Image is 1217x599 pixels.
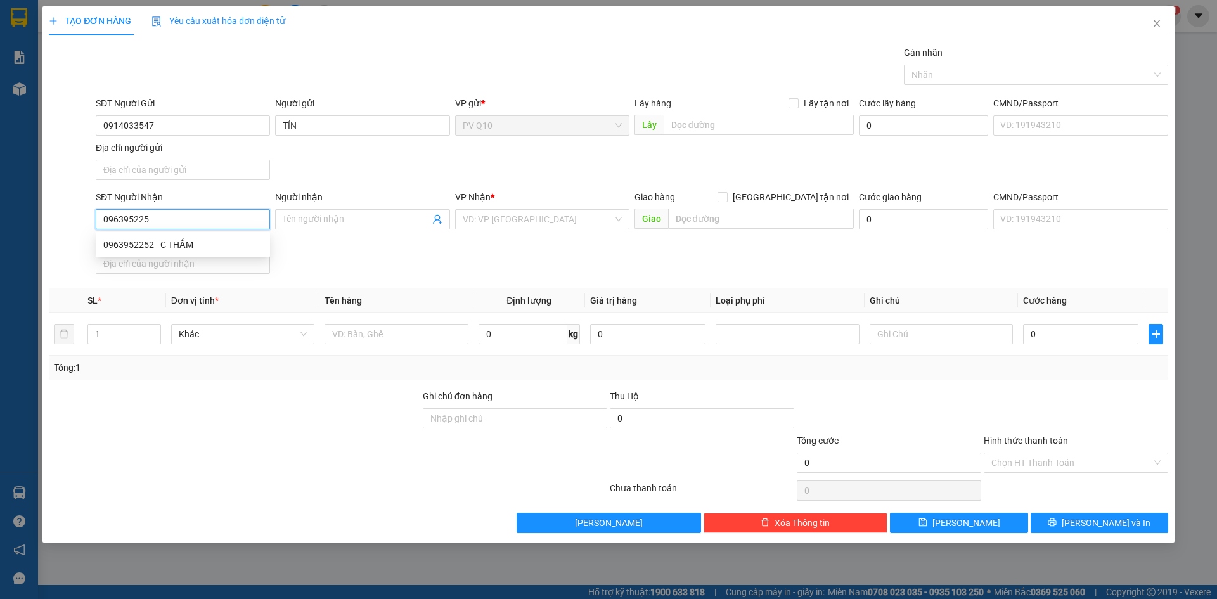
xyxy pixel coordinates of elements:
span: Giao hàng [634,192,675,202]
div: Tổng: 1 [54,361,470,375]
button: [PERSON_NAME] [517,513,701,533]
span: Yêu cầu xuất hóa đơn điện tử [151,16,285,26]
input: Cước giao hàng [859,209,988,229]
span: kg [567,324,580,344]
input: Cước lấy hàng [859,115,988,136]
input: Địa chỉ của người gửi [96,160,270,180]
input: Ghi Chú [870,324,1013,344]
span: SL [87,295,98,306]
span: Lấy hàng [634,98,671,108]
label: Cước giao hàng [859,192,922,202]
div: Người gửi [275,96,449,110]
label: Gán nhãn [904,48,943,58]
div: 0963952252 - C THẮM [103,238,262,252]
span: [GEOGRAPHIC_DATA] tận nơi [728,190,854,204]
span: Cước hàng [1023,295,1067,306]
span: [PERSON_NAME] và In [1062,516,1150,530]
span: [PERSON_NAME] [932,516,1000,530]
input: VD: Bàn, Ghế [325,324,468,344]
span: Giao [634,209,668,229]
input: Dọc đường [668,209,854,229]
label: Hình thức thanh toán [984,435,1068,446]
span: PV Q10 [463,116,622,135]
span: VP Nhận [455,192,491,202]
span: [PERSON_NAME] [575,516,643,530]
span: Đơn vị tính [171,295,219,306]
button: printer[PERSON_NAME] và In [1031,513,1168,533]
span: TẠO ĐƠN HÀNG [49,16,131,26]
span: Lấy tận nơi [799,96,854,110]
div: VP gửi [455,96,629,110]
button: Close [1139,6,1175,42]
input: 0 [590,324,705,344]
span: Tên hàng [325,295,362,306]
input: Địa chỉ của người nhận [96,254,270,274]
span: close [1152,18,1162,29]
div: CMND/Passport [993,96,1168,110]
div: 0963952252 - C THẮM [96,235,270,255]
button: deleteXóa Thông tin [704,513,888,533]
th: Loại phụ phí [711,288,864,313]
label: Ghi chú đơn hàng [423,391,493,401]
th: Ghi chú [865,288,1018,313]
span: Thu Hộ [610,391,639,401]
div: SĐT Người Nhận [96,190,270,204]
div: SĐT Người Gửi [96,96,270,110]
span: Tổng cước [797,435,839,446]
div: Chưa thanh toán [608,481,795,503]
span: Lấy [634,115,664,135]
div: CMND/Passport [993,190,1168,204]
div: Địa chỉ người gửi [96,141,270,155]
span: Giá trị hàng [590,295,637,306]
button: save[PERSON_NAME] [890,513,1027,533]
input: Ghi chú đơn hàng [423,408,607,428]
span: save [918,518,927,528]
span: Xóa Thông tin [775,516,830,530]
span: plus [49,16,58,25]
img: icon [151,16,162,27]
span: printer [1048,518,1057,528]
input: Dọc đường [664,115,854,135]
div: Người nhận [275,190,449,204]
span: Khác [179,325,307,344]
button: plus [1149,324,1162,344]
label: Cước lấy hàng [859,98,916,108]
span: user-add [432,214,442,224]
span: Định lượng [506,295,551,306]
button: delete [54,324,74,344]
span: plus [1149,329,1162,339]
span: delete [761,518,769,528]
